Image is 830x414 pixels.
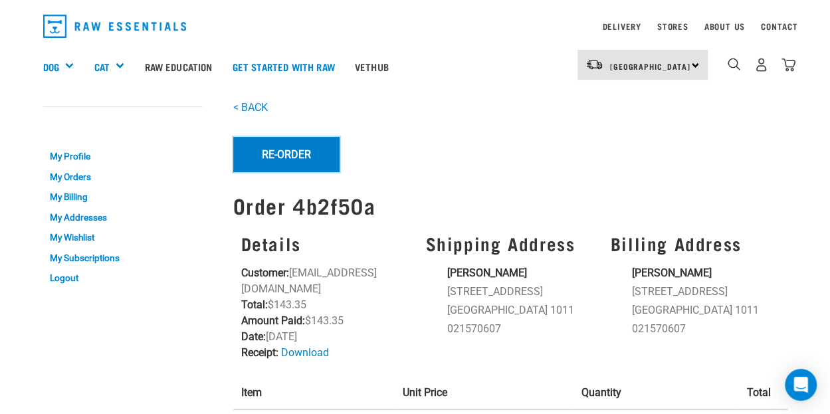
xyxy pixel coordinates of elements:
h1: Order 4b2f50a [233,193,787,217]
li: [STREET_ADDRESS] [447,284,594,300]
a: Raw Education [134,40,222,93]
h3: Details [241,233,410,254]
a: About Us [704,24,744,29]
strong: Receipt: [241,346,278,359]
strong: [PERSON_NAME] [631,266,711,279]
a: My Billing [43,187,203,207]
li: [GEOGRAPHIC_DATA] 1011 [447,302,594,318]
a: Stores [657,24,688,29]
div: [EMAIL_ADDRESS][DOMAIN_NAME] $143.35 $143.35 [DATE] [233,225,418,369]
button: Re-Order [233,137,340,171]
h3: Billing Address [610,233,779,254]
a: Download [281,346,329,359]
a: My Profile [43,146,203,167]
a: Logout [43,268,203,289]
a: My Account [43,120,108,126]
img: van-moving.png [585,58,603,70]
div: Open Intercom Messenger [785,369,817,401]
strong: [PERSON_NAME] [447,266,526,279]
a: Vethub [345,40,399,93]
li: 021570607 [631,321,779,337]
li: 021570607 [447,321,594,337]
li: [STREET_ADDRESS] [631,284,779,300]
th: Total [738,377,787,409]
a: < BACK [233,101,268,114]
strong: Customer: [241,266,289,279]
img: home-icon@2x.png [781,58,795,72]
a: My Subscriptions [43,248,203,268]
strong: Amount Paid: [241,314,305,327]
a: Cat [94,59,109,74]
th: Quantity [573,377,739,409]
a: Get started with Raw [223,40,345,93]
a: Dog [43,59,59,74]
img: Raw Essentials Logo [43,15,187,38]
a: My Addresses [43,207,203,228]
li: [GEOGRAPHIC_DATA] 1011 [631,302,779,318]
span: [GEOGRAPHIC_DATA] [610,64,690,68]
nav: dropdown navigation [33,9,798,43]
img: home-icon-1@2x.png [728,58,740,70]
img: user.png [754,58,768,72]
a: Delivery [602,24,641,29]
strong: Total: [241,298,268,311]
h3: Shipping Address [425,233,594,254]
strong: Date: [241,330,266,343]
a: My Orders [43,167,203,187]
th: Item [233,377,395,409]
th: Unit Price [394,377,573,409]
a: My Wishlist [43,227,203,248]
a: Contact [761,24,798,29]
